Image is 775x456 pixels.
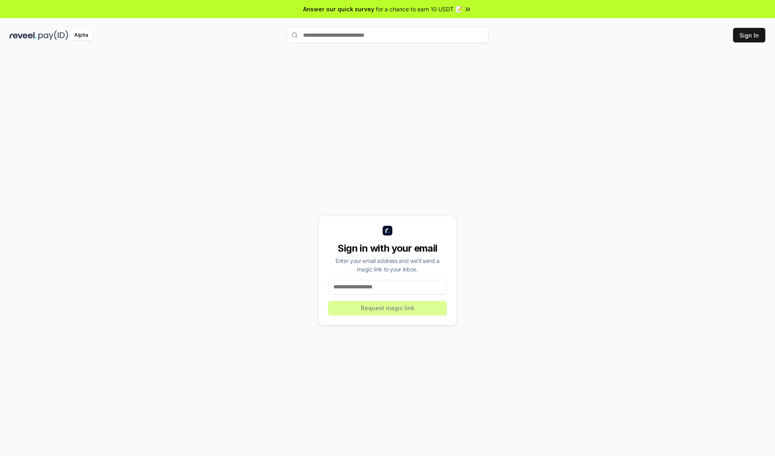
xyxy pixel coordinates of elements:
img: logo_small [383,226,392,235]
div: Alpha [70,30,92,40]
button: Sign In [733,28,765,42]
div: Sign in with your email [328,242,447,255]
span: for a chance to earn 10 USDT 📝 [376,5,462,13]
img: reveel_dark [10,30,37,40]
img: pay_id [38,30,68,40]
div: Enter your email address and we’ll send a magic link to your inbox. [328,256,447,273]
span: Answer our quick survey [303,5,374,13]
